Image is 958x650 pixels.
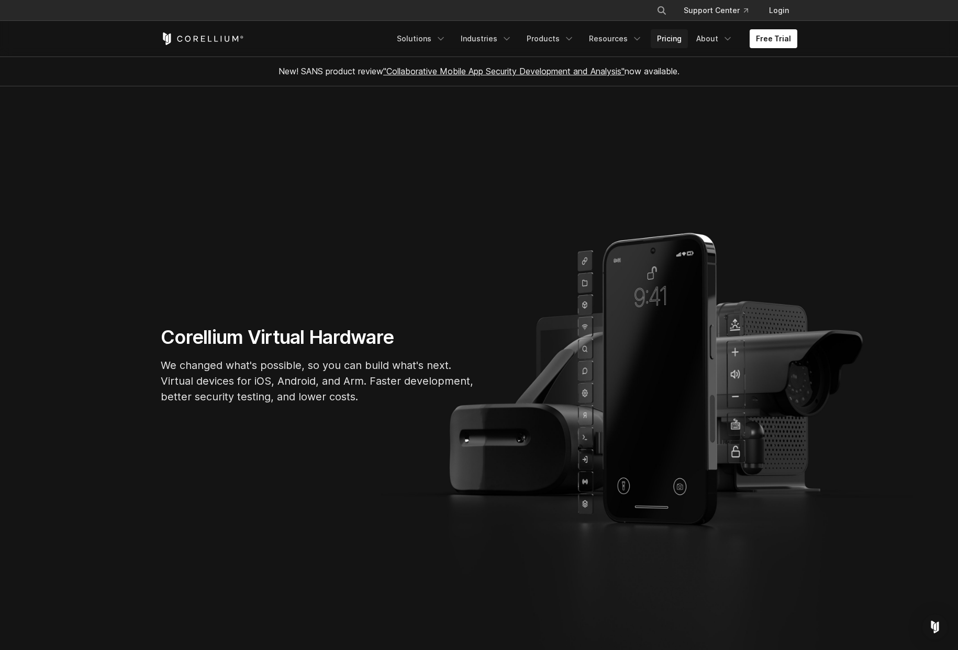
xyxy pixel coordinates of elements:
[161,326,475,349] h1: Corellium Virtual Hardware
[279,66,679,76] span: New! SANS product review now available.
[520,29,581,48] a: Products
[391,29,797,48] div: Navigation Menu
[922,614,948,640] div: Open Intercom Messenger
[383,66,625,76] a: "Collaborative Mobile App Security Development and Analysis"
[583,29,649,48] a: Resources
[761,1,797,20] a: Login
[690,29,739,48] a: About
[651,29,688,48] a: Pricing
[675,1,756,20] a: Support Center
[391,29,452,48] a: Solutions
[161,357,475,405] p: We changed what's possible, so you can build what's next. Virtual devices for iOS, Android, and A...
[454,29,518,48] a: Industries
[161,32,244,45] a: Corellium Home
[644,1,797,20] div: Navigation Menu
[750,29,797,48] a: Free Trial
[652,1,671,20] button: Search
